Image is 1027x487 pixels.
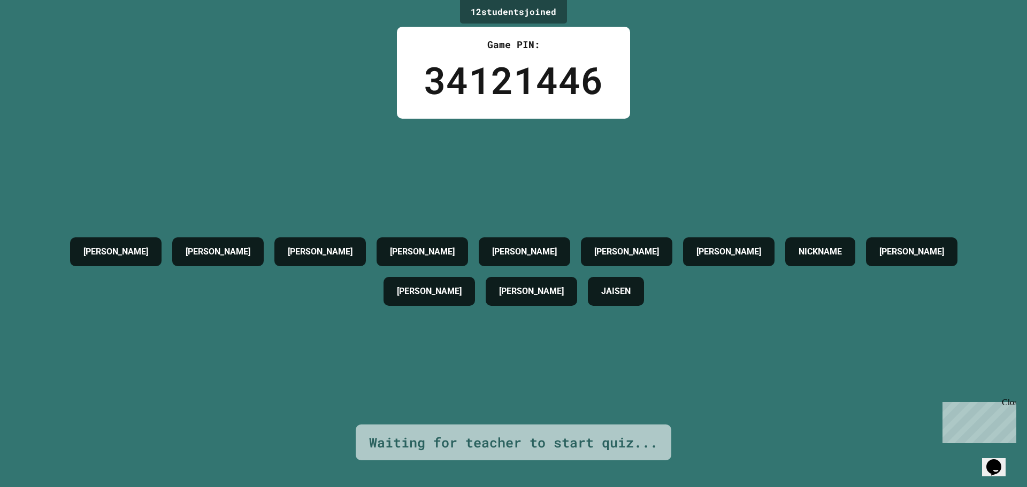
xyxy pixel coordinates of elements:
iframe: chat widget [938,398,1016,443]
h4: [PERSON_NAME] [186,245,250,258]
div: Waiting for teacher to start quiz... [369,432,658,453]
h4: [PERSON_NAME] [288,245,352,258]
iframe: chat widget [982,444,1016,476]
div: Chat with us now!Close [4,4,74,68]
h4: [PERSON_NAME] [594,245,659,258]
h4: [PERSON_NAME] [879,245,944,258]
h4: [PERSON_NAME] [390,245,455,258]
h4: [PERSON_NAME] [492,245,557,258]
div: 34121446 [424,52,603,108]
h4: [PERSON_NAME] [397,285,462,298]
h4: JAISEN [601,285,631,298]
h4: [PERSON_NAME] [696,245,761,258]
h4: [PERSON_NAME] [499,285,564,298]
div: Game PIN: [424,37,603,52]
h4: NICKNAME [799,245,842,258]
h4: [PERSON_NAME] [83,245,148,258]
